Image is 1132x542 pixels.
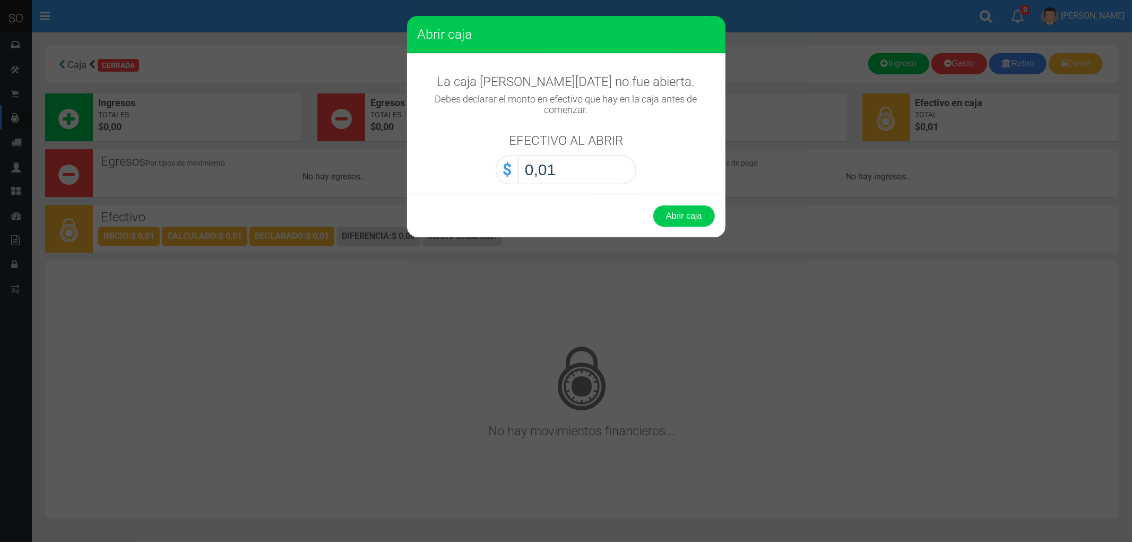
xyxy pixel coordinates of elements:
h3: Abrir caja [418,27,715,42]
h3: La caja [PERSON_NAME][DATE] no fue abierta. [418,75,715,89]
strong: $ [503,160,512,179]
button: Abrir caja [653,205,715,227]
h3: EFECTIVO AL ABRIR [509,134,623,148]
h4: Debes declarar el monto en efectivo que hay en la caja antes de comenzar. [418,94,715,115]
